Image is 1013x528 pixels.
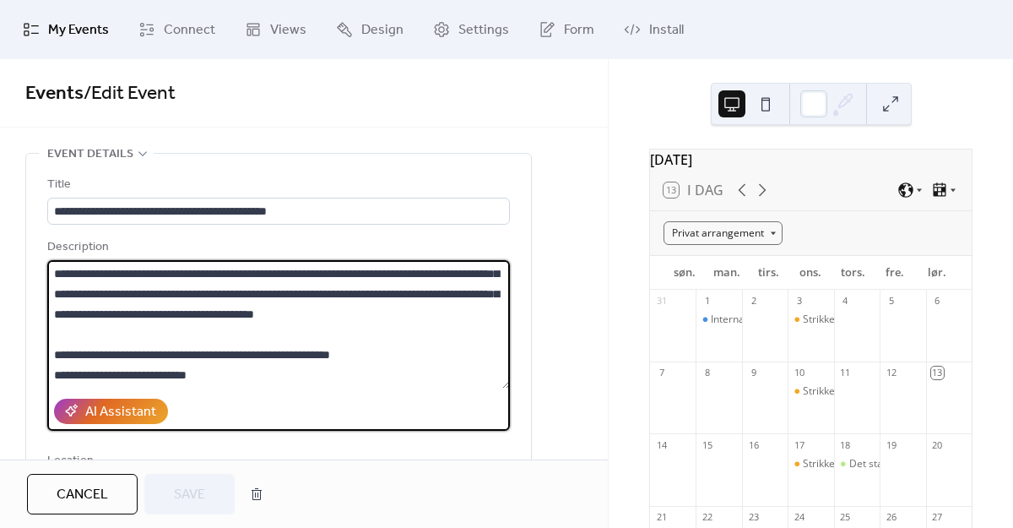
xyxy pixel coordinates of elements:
div: 20 [931,438,944,451]
a: Settings [420,7,522,52]
div: [DATE] [650,150,972,170]
div: 22 [701,511,713,524]
div: 12 [885,367,897,379]
div: Strikkecafé [788,313,833,327]
span: Event details [47,144,133,165]
div: Description [47,237,506,258]
div: 18 [839,438,852,451]
div: 21 [655,511,668,524]
div: 2 [747,295,760,308]
div: Det starter med en middag [834,457,880,471]
a: Views [232,7,319,52]
div: Strikkecafé [788,457,833,471]
div: 25 [839,511,852,524]
div: 4 [839,295,852,308]
a: Connect [126,7,228,52]
div: 14 [655,438,668,451]
div: 5 [885,295,897,308]
div: Strikkecafé [803,384,855,399]
div: 3 [793,295,805,308]
a: Install [611,7,696,52]
div: lør. [916,256,958,290]
div: tors. [832,256,874,290]
button: Cancel [27,474,138,514]
a: My Events [10,7,122,52]
div: 19 [885,438,897,451]
div: 8 [701,367,713,379]
span: / Edit Event [84,75,176,112]
span: Connect [164,20,215,41]
div: 23 [747,511,760,524]
div: 17 [793,438,805,451]
div: ons. [790,256,832,290]
a: Form [526,7,607,52]
div: 26 [885,511,897,524]
div: 9 [747,367,760,379]
a: Events [25,75,84,112]
div: tirs. [748,256,790,290]
div: 7 [655,367,668,379]
div: fre. [874,256,916,290]
div: International Meet-up [696,313,741,327]
div: søn. [664,256,706,290]
div: 27 [931,511,944,524]
div: AI Assistant [85,402,156,422]
div: Strikkecafé [803,313,855,327]
div: man. [706,256,748,290]
div: 31 [655,295,668,308]
div: Strikkecafé [803,457,855,471]
span: Design [361,20,404,41]
div: 6 [931,295,944,308]
div: Title [47,175,506,195]
button: AI Assistant [54,399,168,424]
div: Location [47,451,506,471]
div: 10 [793,367,805,379]
div: 13 [931,367,944,379]
div: International Meet-up [711,313,813,327]
div: 1 [701,295,713,308]
span: Settings [458,20,509,41]
span: Views [270,20,306,41]
div: Strikkecafé [788,384,833,399]
span: My Events [48,20,109,41]
span: Form [564,20,594,41]
div: 24 [793,511,805,524]
div: Det starter med en middag [849,457,977,471]
div: 15 [701,438,713,451]
span: Install [649,20,684,41]
a: Design [323,7,416,52]
span: Cancel [57,485,108,505]
div: 16 [747,438,760,451]
div: 11 [839,367,852,379]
